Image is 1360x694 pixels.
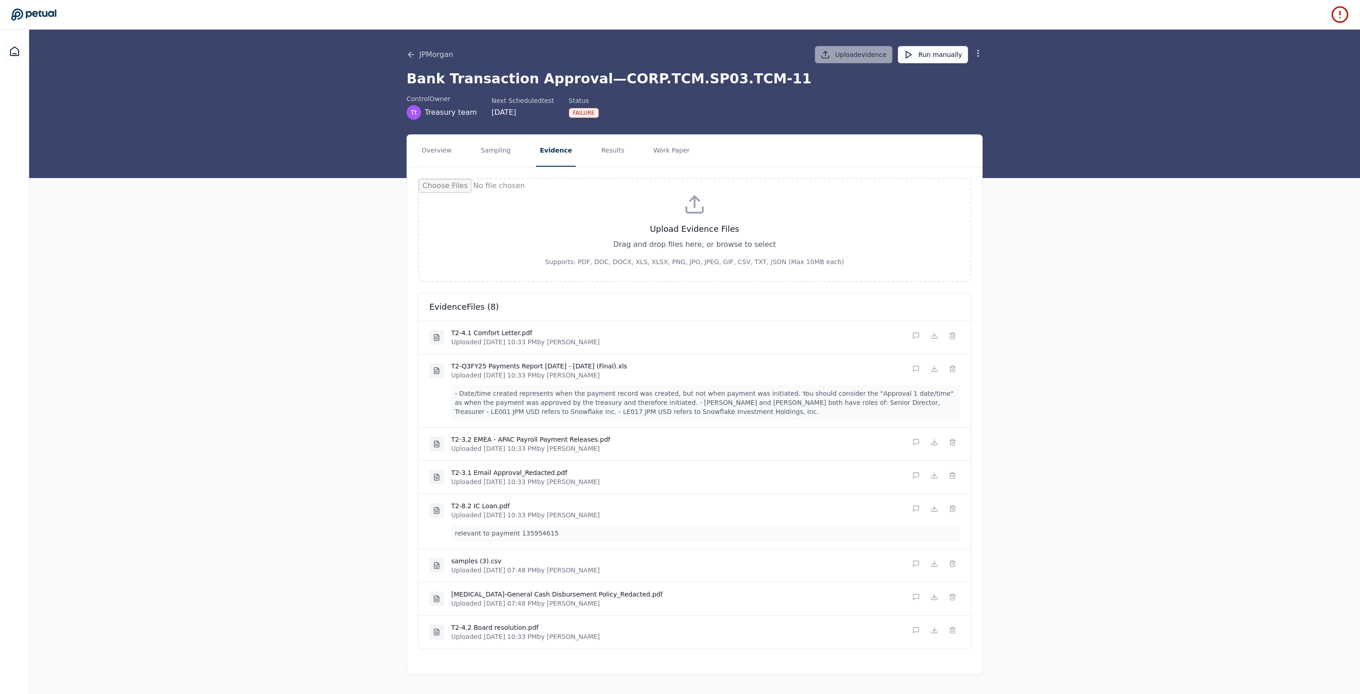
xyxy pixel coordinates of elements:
h4: T2-8.2 IC Loan.pdf [451,501,600,510]
button: Add/Edit Description [909,362,923,376]
div: Failure [569,108,599,118]
div: Status [569,96,599,105]
button: Add/Edit Description [909,435,923,449]
button: Delete File [945,556,960,571]
p: Uploaded [DATE] 10:33 PM by [PERSON_NAME] [451,477,600,486]
h4: T2-3.2 EMEA - APAC Payroll Payment Releases.pdf [451,435,610,444]
button: Delete File [945,590,960,604]
button: Download File [927,623,942,638]
button: JPMorgan [407,49,453,60]
p: Uploaded [DATE] 10:33 PM by [PERSON_NAME] [451,371,627,380]
p: Uploaded [DATE] 07:48 PM by [PERSON_NAME] [451,599,663,608]
button: Results [598,135,628,167]
a: Dashboard [4,41,26,62]
button: Download File [927,435,942,449]
h4: T2-4.1 Comfort Letter.pdf [451,328,600,337]
p: - Date/time created represents when the payment record was created, but not when payment was init... [451,385,960,420]
button: Run manually [898,46,968,63]
p: relevant to payment 135954615 [451,525,960,541]
button: Download File [927,468,942,483]
button: Download File [927,501,942,516]
h4: T2-3.1 Email Approval_Redacted.pdf [451,468,600,477]
button: Add/Edit Description [909,556,923,571]
p: Uploaded [DATE] 10:33 PM by [PERSON_NAME] [451,337,600,347]
button: Add/Edit Description [909,590,923,604]
button: Delete File [945,328,960,343]
div: Next Scheduled test [491,96,554,105]
p: Uploaded [DATE] 10:33 PM by [PERSON_NAME] [451,632,600,641]
nav: Tabs [407,135,982,167]
p: Uploaded [DATE] 10:33 PM by [PERSON_NAME] [451,510,600,520]
button: Work Paper [650,135,694,167]
div: [DATE] [491,107,554,118]
button: Add/Edit Description [909,623,923,638]
button: Delete File [945,468,960,483]
button: Add/Edit Description [909,468,923,483]
button: Download File [927,328,942,343]
button: Delete File [945,362,960,376]
h1: Bank Transaction Approval — CORP.TCM.SP03.TCM-11 [407,71,983,87]
div: control Owner [407,94,477,103]
h4: [MEDICAL_DATA]-General Cash Disbursement Policy_Redacted.pdf [451,590,663,599]
button: Add/Edit Description [909,328,923,343]
button: Delete File [945,501,960,516]
p: Uploaded [DATE] 07:48 PM by [PERSON_NAME] [451,566,600,575]
button: Download File [927,556,942,571]
button: Evidence [536,135,576,167]
span: Tt [411,108,417,117]
button: Sampling [477,135,515,167]
button: Delete File [945,435,960,449]
button: Download File [927,362,942,376]
button: Overview [418,135,455,167]
button: Add/Edit Description [909,501,923,516]
p: Uploaded [DATE] 10:33 PM by [PERSON_NAME] [451,444,610,453]
button: Delete File [945,623,960,638]
h4: T2-Q3FY25 Payments Report [DATE] - [DATE] (Final).xls [451,362,627,371]
h4: samples (3).csv [451,556,600,566]
a: Go to Dashboard [11,8,57,21]
h4: T2-4.2 Board resolution.pdf [451,623,600,632]
span: Treasury team [425,107,477,118]
h3: evidence Files ( 8 ) [429,301,960,313]
button: Uploadevidence [815,46,893,63]
button: Download File [927,590,942,604]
